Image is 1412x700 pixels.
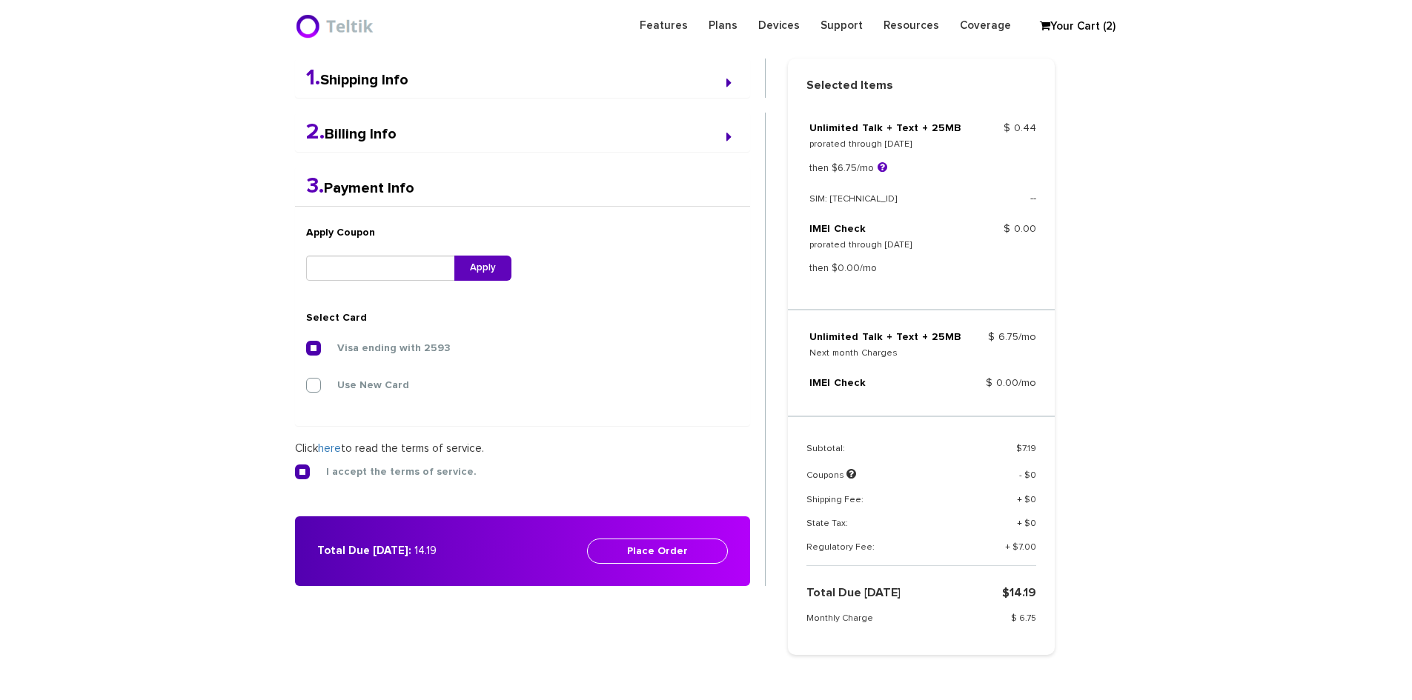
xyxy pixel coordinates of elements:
p: then $0.00/mo [809,261,962,277]
td: $ [964,443,1035,467]
span: 0 [1030,471,1036,480]
h4: Select Card [306,310,511,326]
a: Unlimited Talk + Text + 25MB [809,332,961,342]
td: Monthly Charge [806,613,975,636]
td: Shipping Fee: [806,494,964,518]
td: - $ [964,467,1035,493]
a: Coverage [949,11,1021,40]
a: Devices [748,11,810,40]
a: 1.Shipping Info [306,73,408,87]
span: 0 [1030,519,1036,528]
img: BriteX [295,11,377,41]
td: State Tax: [806,518,964,541]
a: Resources [873,11,949,40]
span: 2. [306,121,325,143]
td: $ 6.75/mo [961,329,1035,375]
td: + $ [964,541,1035,566]
strong: Selected Items [788,77,1055,94]
span: 14.19 [414,545,437,556]
a: IMEI Check [809,378,866,388]
strong: $ [1002,587,1036,599]
a: 2.Billing Info [306,127,397,141]
td: Coupons [806,467,964,493]
label: Use New Card [315,379,409,392]
span: 0 [1030,496,1036,504]
td: $ 0.00 [961,221,1035,290]
span: Click to read the terms of service. [295,443,484,454]
a: here [318,443,341,454]
a: Plans [698,11,748,40]
span: 1. [306,67,320,89]
h6: Apply Coupon [306,225,511,241]
td: $ 0.44 [961,120,1035,190]
td: $ 6.75 [975,613,1035,636]
span: 14.19 [1010,587,1036,599]
a: IMEI Check [809,224,866,234]
td: Subtotal: [806,443,964,467]
a: Support [810,11,873,40]
td: + $ [964,518,1035,541]
td: + $ [964,494,1035,518]
label: I accept the terms of service. [304,465,477,479]
a: 3.Payment Info [306,181,414,196]
button: Place Order [587,539,728,564]
p: Next month Charges [809,345,962,361]
strong: Total Due [DATE]: [317,545,411,556]
button: Apply [454,256,511,281]
span: 7.00 [1018,543,1036,552]
label: Visa ending with 2593 [315,341,451,355]
td: $ 0.00/mo [961,375,1035,397]
p: then $6.75/mo [809,160,962,177]
a: Unlimited Talk + Text + 25MB [809,123,961,133]
td: -- [961,190,1035,221]
span: 3. [306,175,324,197]
p: SIM: [TECHNICAL_ID] [809,191,962,207]
strong: Total Due [DATE] [806,587,901,599]
p: prorated through [DATE] [809,136,962,153]
a: Your Cart (2) [1033,16,1107,38]
p: prorated through [DATE] [809,237,962,253]
span: 7.19 [1022,444,1036,453]
a: Features [629,11,698,40]
td: Regulatory Fee: [806,541,964,566]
